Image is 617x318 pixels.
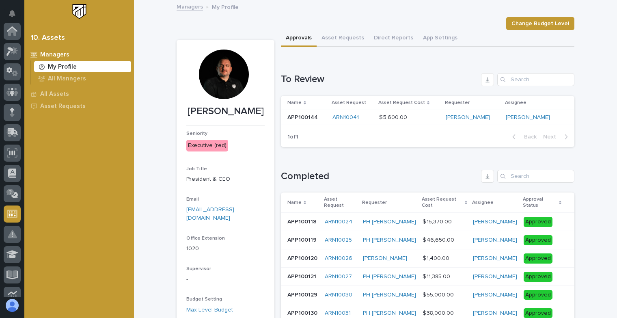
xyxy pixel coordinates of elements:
[332,114,359,121] a: ARN10041
[378,98,425,107] p: Asset Request Cost
[287,98,302,107] p: Name
[186,106,265,117] p: [PERSON_NAME]
[423,235,456,244] p: $ 46,650.00
[524,290,552,300] div: Approved
[519,133,537,141] span: Back
[4,5,21,22] button: Notifications
[40,91,69,98] p: All Assets
[540,133,574,141] button: Next
[10,10,21,23] div: Notifications
[497,73,574,86] input: Search
[281,127,305,147] p: 1 of 1
[524,235,552,245] div: Approved
[473,237,517,244] a: [PERSON_NAME]
[287,253,319,262] p: APP100120
[524,272,552,282] div: Approved
[186,236,225,241] span: Office Extension
[281,286,574,304] tr: APP100129APP100129 ARN10030 PH [PERSON_NAME] $ 55,000.00$ 55,000.00 [PERSON_NAME] Approved
[72,4,87,19] img: Workspace Logo
[287,217,318,225] p: APP100118
[363,310,416,317] a: PH [PERSON_NAME]
[418,30,462,47] button: App Settings
[287,308,319,317] p: APP100130
[281,74,478,85] h1: To Review
[543,133,561,141] span: Next
[186,197,199,202] span: Email
[4,297,21,314] button: users-avatar
[473,218,517,225] a: [PERSON_NAME]
[523,195,557,210] p: Approval Status
[287,272,318,280] p: APP100121
[473,292,517,299] a: [PERSON_NAME]
[317,30,369,47] button: Asset Requests
[473,273,517,280] a: [PERSON_NAME]
[24,100,134,112] a: Asset Requests
[287,112,319,121] p: APP100144
[281,249,574,268] tr: APP100120APP100120 ARN10026 [PERSON_NAME] $ 1,400.00$ 1,400.00 [PERSON_NAME] Approved
[325,310,351,317] a: ARN10031
[423,272,452,280] p: $ 11,385.00
[445,98,470,107] p: Requester
[473,310,517,317] a: [PERSON_NAME]
[186,131,207,136] span: Seniority
[363,273,416,280] a: PH [PERSON_NAME]
[324,195,357,210] p: Asset Request
[186,266,211,271] span: Supervisor
[281,213,574,231] tr: APP100118APP100118 ARN10024 PH [PERSON_NAME] $ 15,370.00$ 15,370.00 [PERSON_NAME] Approved
[497,170,574,183] input: Search
[423,308,455,317] p: $ 38,000.00
[325,218,352,225] a: ARN10024
[287,198,302,207] p: Name
[505,98,526,107] p: Assignee
[40,103,86,110] p: Asset Requests
[362,198,387,207] p: Requester
[186,275,265,284] p: -
[186,175,265,184] p: President & CEO
[369,30,418,47] button: Direct Reports
[423,290,455,299] p: $ 55,000.00
[48,63,77,71] p: My Profile
[186,140,228,151] div: Executive (red)
[472,198,494,207] p: Assignee
[186,207,234,221] a: [EMAIL_ADDRESS][DOMAIN_NAME]
[281,171,478,182] h1: Completed
[422,195,463,210] p: Asset Request Cost
[287,290,319,299] p: APP100129
[363,218,416,225] a: PH [PERSON_NAME]
[363,255,407,262] a: [PERSON_NAME]
[281,268,574,286] tr: APP100121APP100121 ARN10027 PH [PERSON_NAME] $ 11,385.00$ 11,385.00 [PERSON_NAME] Approved
[446,114,490,121] a: [PERSON_NAME]
[332,98,366,107] p: Asset Request
[325,273,352,280] a: ARN10027
[287,235,318,244] p: APP100119
[473,255,517,262] a: [PERSON_NAME]
[212,2,239,11] p: My Profile
[177,2,203,11] a: Managers
[524,253,552,264] div: Approved
[363,292,416,299] a: PH [PERSON_NAME]
[281,231,574,249] tr: APP100119APP100119 ARN10025 PH [PERSON_NAME] $ 46,650.00$ 46,650.00 [PERSON_NAME] Approved
[379,112,409,121] p: $ 5,600.00
[423,217,453,225] p: $ 15,370.00
[506,133,540,141] button: Back
[40,51,69,58] p: Managers
[186,167,207,171] span: Job Title
[506,114,550,121] a: [PERSON_NAME]
[281,110,574,125] tr: APP100144APP100144 ARN10041 $ 5,600.00$ 5,600.00 [PERSON_NAME] [PERSON_NAME]
[524,217,552,227] div: Approved
[325,292,352,299] a: ARN10030
[31,73,134,84] a: All Managers
[186,306,233,314] a: Max-Level Budget
[511,19,569,28] span: Change Budget Level
[48,75,86,82] p: All Managers
[24,48,134,61] a: Managers
[31,34,65,43] div: 10. Assets
[186,244,265,253] p: 1020
[423,253,451,262] p: $ 1,400.00
[506,17,574,30] button: Change Budget Level
[281,30,317,47] button: Approvals
[325,237,352,244] a: ARN10025
[186,297,222,302] span: Budget Setting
